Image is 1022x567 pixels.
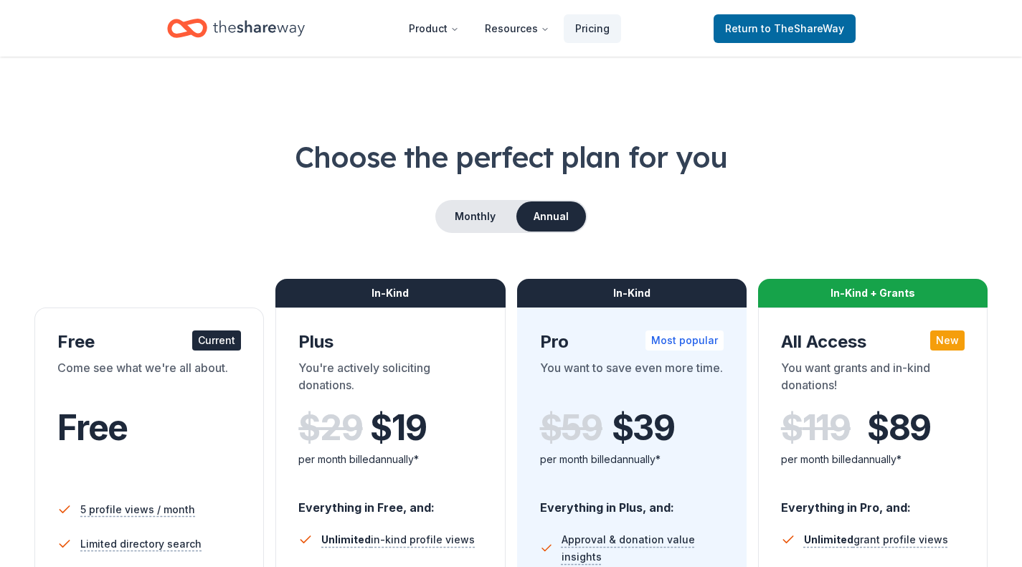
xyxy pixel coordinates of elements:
[397,14,470,43] button: Product
[80,501,195,518] span: 5 profile views / month
[725,20,844,37] span: Return
[437,201,514,232] button: Monthly
[517,279,747,308] div: In-Kind
[321,533,475,545] span: in-kind profile views
[804,533,853,545] span: Unlimited
[612,408,675,448] span: $ 39
[34,137,988,177] h1: Choose the perfect plan for you
[321,533,371,545] span: Unlimited
[167,11,305,45] a: Home
[298,487,482,517] div: Everything in Free, and:
[298,359,482,399] div: You're actively soliciting donations.
[57,406,128,449] span: Free
[781,359,965,399] div: You want grants and in-kind donations!
[758,279,988,308] div: In-Kind + Grants
[867,408,931,448] span: $ 89
[192,330,241,351] div: Current
[761,22,844,34] span: to TheShareWay
[473,14,561,43] button: Resources
[397,11,621,45] nav: Main
[540,330,724,353] div: Pro
[370,408,426,448] span: $ 19
[298,451,482,468] div: per month billed annually*
[562,531,724,566] span: Approval & donation value insights
[714,14,856,43] a: Returnto TheShareWay
[275,279,505,308] div: In-Kind
[781,451,965,468] div: per month billed annually*
[540,451,724,468] div: per month billed annually*
[516,201,586,232] button: Annual
[298,330,482,353] div: Plus
[540,359,724,399] div: You want to save even more time.
[80,535,202,553] span: Limited directory search
[781,487,965,517] div: Everything in Pro, and:
[781,330,965,353] div: All Access
[540,487,724,517] div: Everything in Plus, and:
[804,533,948,545] span: grant profile views
[930,330,965,351] div: New
[57,330,241,353] div: Free
[57,359,241,399] div: Come see what we're all about.
[564,14,621,43] a: Pricing
[645,330,724,351] div: Most popular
